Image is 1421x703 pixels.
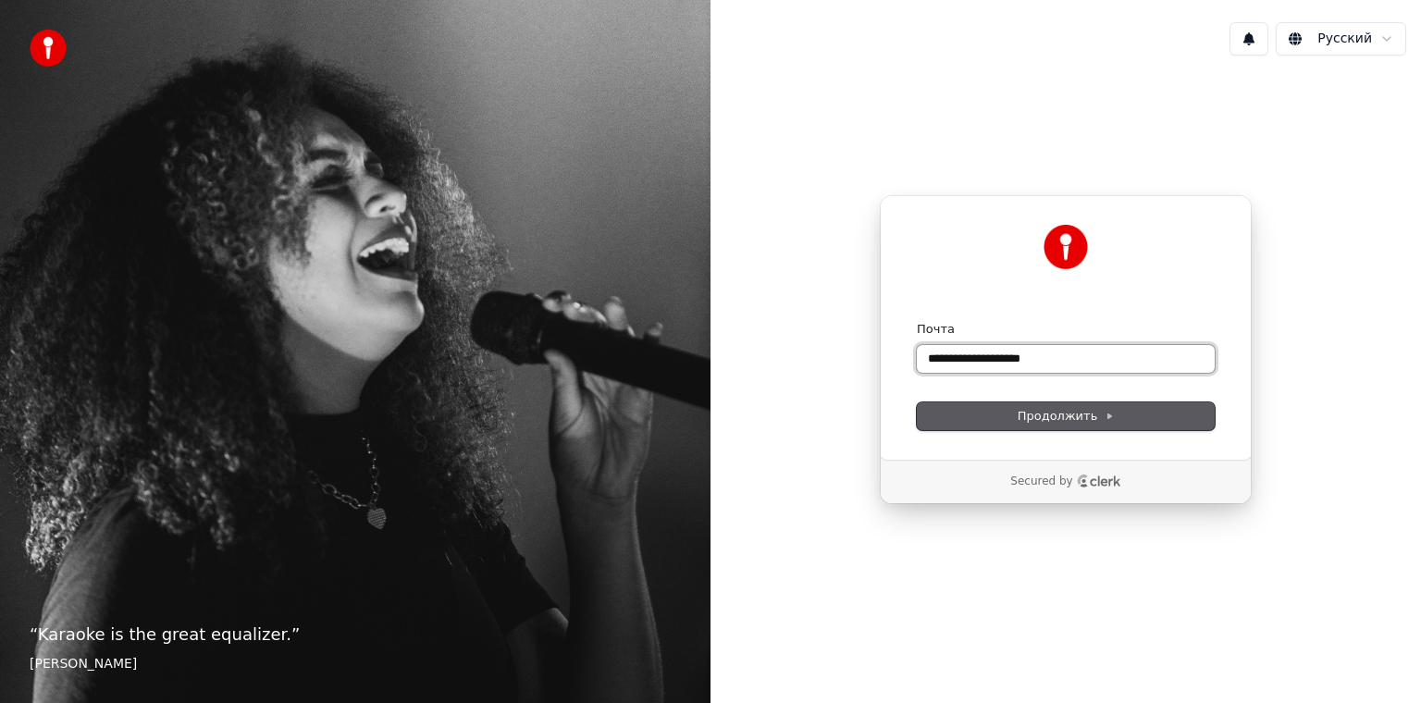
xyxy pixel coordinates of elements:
span: Продолжить [1018,408,1115,425]
a: Clerk logo [1077,475,1121,487]
label: Почта [917,321,955,338]
p: Secured by [1010,475,1072,489]
p: “ Karaoke is the great equalizer. ” [30,622,681,647]
img: Youka [1044,225,1088,269]
footer: [PERSON_NAME] [30,655,681,673]
button: Продолжить [917,402,1215,430]
img: youka [30,30,67,67]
